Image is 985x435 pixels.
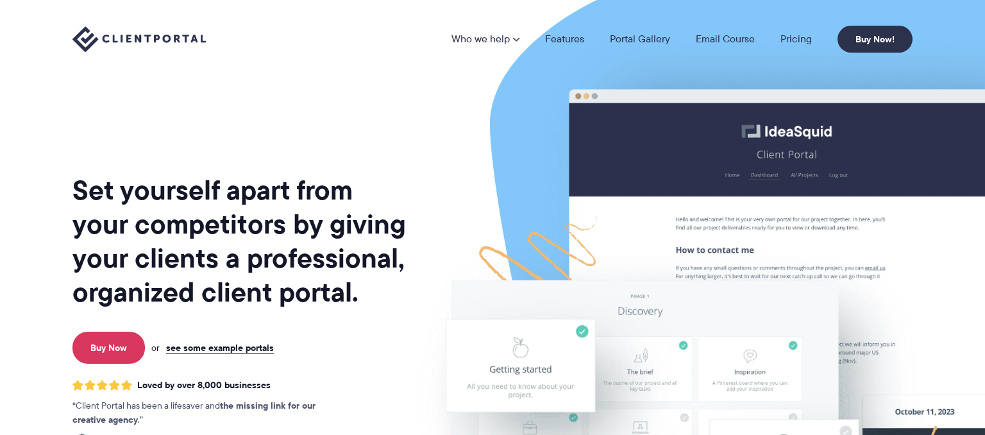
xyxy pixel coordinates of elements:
[72,332,145,364] a: Buy Now
[72,398,316,427] strong: the missing link for our creative agency
[72,173,408,309] h1: Set yourself apart from your competitors by giving your clients a professional, organized client ...
[545,34,584,44] a: Features
[137,380,271,391] span: Loved by over 8,000 businesses
[838,26,913,53] a: Buy Now!
[696,34,755,44] a: Email Course
[166,342,274,354] a: see some example portals
[610,34,670,44] a: Portal Gallery
[451,34,519,44] a: Who we help
[72,399,342,427] p: Client Portal has been a lifesaver and .
[780,34,812,44] a: Pricing
[151,342,160,354] span: or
